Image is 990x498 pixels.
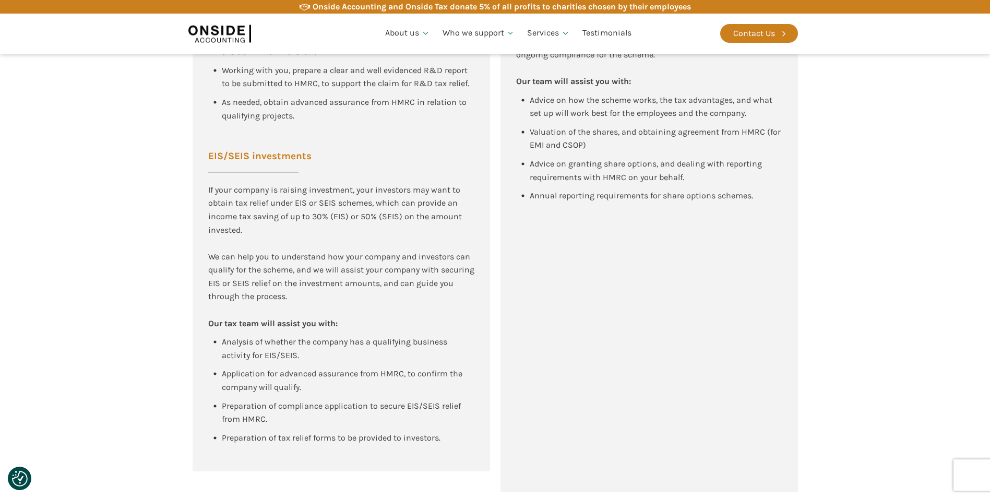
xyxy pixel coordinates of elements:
[530,95,774,118] span: Advice on how the scheme works, the tax advantages, and what set up will work best for the employ...
[516,76,631,86] b: Our team will assist you with:
[733,27,775,40] div: Contact Us
[12,471,28,487] button: Consent Preferences
[208,318,338,328] b: Our tax team will assist you with:
[222,65,470,89] span: Working with you, prepare a clear and well evidenced R&D report to be submitted to HMRC, to suppo...
[222,433,440,443] span: Preparation of tax relief forms to be provided to investors.
[222,337,449,360] span: Analysis of whether the company has a qualifying business activity for EIS/SEIS.
[436,16,521,51] a: Who we support
[576,16,638,51] a: Testimonials
[208,183,474,330] div: We can help you to understand how your company and investors can qualify for the scheme, and we w...
[188,21,251,45] img: Onside Accounting
[12,471,28,487] img: Revisit consent button
[222,401,463,424] span: Preparation of compliance application to secure EIS/SEIS relief from HMRC.
[222,369,464,392] span: Application for advanced assurance from HMRC, to confirm the company will qualify.
[208,183,474,236] div: If your company is raising investment, your investors may want to obtain tax relief under EIS or ...
[222,97,469,121] span: As needed, obtain advanced assurance from HMRC in relation to qualifying projects.
[530,191,753,200] span: Annual reporting requirements for share options schemes.
[530,127,783,150] span: Valuation of the shares, and obtaining agreement from HMRC (for EMI and CSOP)
[208,151,312,161] span: EIS/SEIS investments
[720,24,798,43] a: Contact Us
[521,16,576,51] a: Services
[379,16,436,51] a: About us
[530,159,764,182] span: Advice on granting share options, and dealing with reporting requirements with HMRC on your behalf.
